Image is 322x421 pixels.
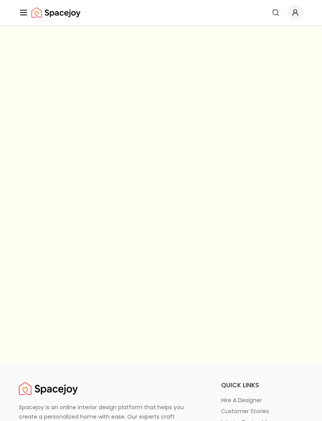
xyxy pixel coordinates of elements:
[221,407,303,415] a: customer stories
[19,381,78,396] a: Spacejoy
[31,5,80,20] img: Spacejoy Logo
[221,407,269,415] p: customer stories
[19,381,78,396] img: Spacejoy Logo
[221,396,303,404] a: hire a designer
[221,381,303,390] h6: quick links
[221,396,262,404] p: hire a designer
[31,5,80,20] a: Spacejoy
